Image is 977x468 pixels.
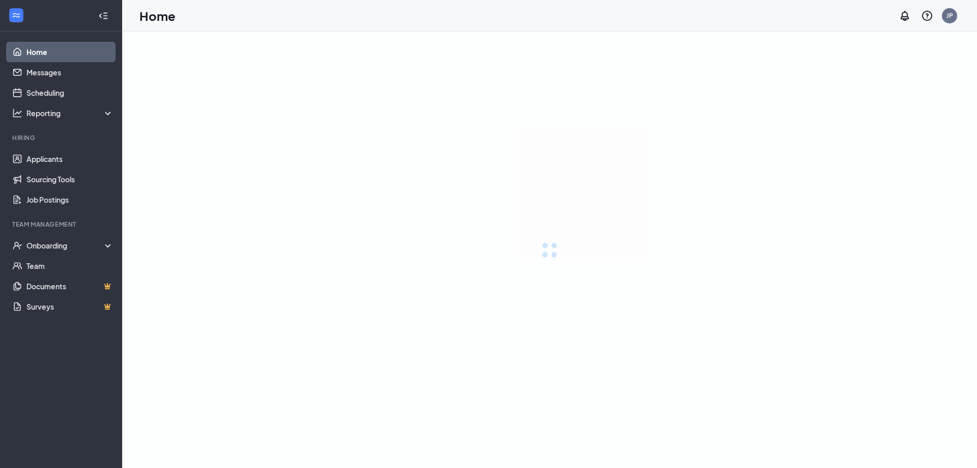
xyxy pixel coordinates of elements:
[26,169,113,189] a: Sourcing Tools
[11,10,21,20] svg: WorkstreamLogo
[26,149,113,169] a: Applicants
[26,276,113,296] a: DocumentsCrown
[26,62,113,82] a: Messages
[12,108,22,118] svg: Analysis
[12,133,111,142] div: Hiring
[26,296,113,317] a: SurveysCrown
[26,82,113,103] a: Scheduling
[26,42,113,62] a: Home
[26,240,114,251] div: Onboarding
[26,108,114,118] div: Reporting
[26,256,113,276] a: Team
[139,7,176,24] h1: Home
[98,11,108,21] svg: Collapse
[899,10,911,22] svg: Notifications
[26,189,113,210] a: Job Postings
[921,10,933,22] svg: QuestionInfo
[946,11,953,20] div: JP
[12,240,22,251] svg: UserCheck
[12,220,111,229] div: Team Management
